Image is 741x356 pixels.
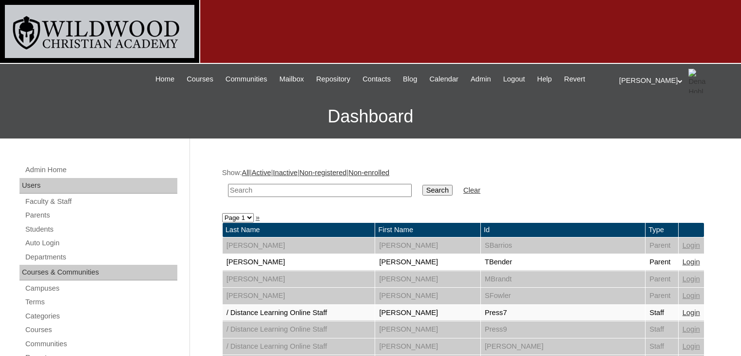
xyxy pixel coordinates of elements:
[683,325,700,333] a: Login
[375,338,480,355] td: [PERSON_NAME]
[683,342,700,350] a: Login
[24,324,177,336] a: Courses
[5,95,736,138] h3: Dashboard
[251,169,271,177] a: Active
[481,288,645,304] td: SFowler
[19,178,177,194] div: Users
[481,223,645,237] td: Id
[481,305,645,321] td: Press7
[498,74,530,85] a: Logout
[532,74,557,85] a: Help
[646,237,678,254] td: Parent
[481,237,645,254] td: SBarrios
[481,271,645,288] td: MBrandt
[683,275,700,283] a: Login
[24,223,177,236] a: Students
[222,168,704,202] div: Show: | | | |
[688,69,713,93] img: Dena Hohl
[646,271,678,288] td: Parent
[422,185,453,196] input: Search
[481,338,645,355] td: [PERSON_NAME]
[463,186,480,194] a: Clear
[273,169,298,177] a: Inactive
[221,74,272,85] a: Communities
[646,305,678,321] td: Staff
[5,5,194,58] img: logo-white.png
[223,321,375,338] td: / Distance Learning Online Staff
[316,74,350,85] span: Repository
[24,209,177,221] a: Parents
[683,309,700,316] a: Login
[223,237,375,254] td: [PERSON_NAME]
[24,310,177,322] a: Categories
[223,338,375,355] td: / Distance Learning Online Staff
[151,74,179,85] a: Home
[24,296,177,308] a: Terms
[430,74,458,85] span: Calendar
[182,74,218,85] a: Courses
[646,223,678,237] td: Type
[619,69,731,93] div: [PERSON_NAME]
[466,74,496,85] a: Admin
[375,305,480,321] td: [PERSON_NAME]
[564,74,585,85] span: Revert
[503,74,525,85] span: Logout
[481,254,645,271] td: TBender
[300,169,347,177] a: Non-registered
[256,214,260,221] a: »
[559,74,590,85] a: Revert
[24,251,177,263] a: Departments
[646,338,678,355] td: Staff
[228,184,412,197] input: Search
[358,74,396,85] a: Contacts
[646,254,678,271] td: Parent
[223,288,375,304] td: [PERSON_NAME]
[683,292,700,299] a: Login
[348,169,389,177] a: Non-enrolled
[425,74,463,85] a: Calendar
[375,271,480,288] td: [PERSON_NAME]
[187,74,213,85] span: Courses
[223,305,375,321] td: / Distance Learning Online Staff
[19,265,177,280] div: Courses & Communities
[24,237,177,249] a: Auto Login
[375,321,480,338] td: [PERSON_NAME]
[226,74,267,85] span: Communities
[683,258,700,266] a: Login
[274,74,309,85] a: Mailbox
[471,74,491,85] span: Admin
[398,74,422,85] a: Blog
[155,74,174,85] span: Home
[375,223,480,237] td: First Name
[223,271,375,288] td: [PERSON_NAME]
[242,169,249,177] a: All
[375,288,480,304] td: [PERSON_NAME]
[311,74,355,85] a: Repository
[646,321,678,338] td: Staff
[24,196,177,208] a: Faculty & Staff
[646,288,678,304] td: Parent
[24,338,177,350] a: Communities
[537,74,552,85] span: Help
[683,241,700,249] a: Login
[223,254,375,271] td: [PERSON_NAME]
[403,74,417,85] span: Blog
[279,74,304,85] span: Mailbox
[362,74,391,85] span: Contacts
[24,282,177,295] a: Campuses
[481,321,645,338] td: Press9
[375,254,480,271] td: [PERSON_NAME]
[24,164,177,176] a: Admin Home
[375,237,480,254] td: [PERSON_NAME]
[223,223,375,237] td: Last Name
